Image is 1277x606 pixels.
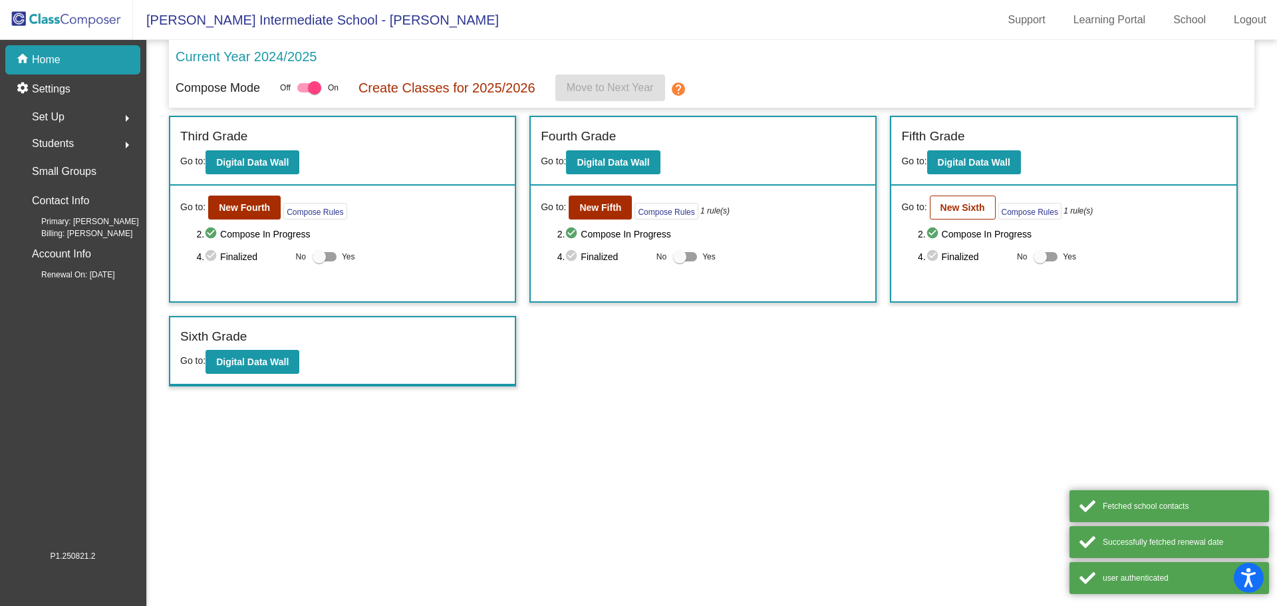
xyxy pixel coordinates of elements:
button: Digital Data Wall [206,150,299,174]
span: Students [32,134,74,153]
p: Settings [32,81,71,97]
mat-icon: arrow_right [119,137,135,153]
a: Support [998,9,1056,31]
p: Contact Info [32,192,89,210]
span: Off [280,82,291,94]
button: Digital Data Wall [927,150,1021,174]
b: New Fourth [219,202,270,213]
label: Sixth Grade [180,327,247,347]
button: Compose Rules [998,203,1062,220]
mat-icon: help [670,81,686,97]
b: Digital Data Wall [577,157,649,168]
mat-icon: check_circle [204,249,220,265]
button: Compose Rules [283,203,347,220]
b: Digital Data Wall [938,157,1010,168]
b: Digital Data Wall [216,357,289,367]
span: Go to: [541,156,566,166]
a: Learning Portal [1063,9,1157,31]
span: Yes [702,249,716,265]
span: Yes [1063,249,1076,265]
span: On [328,82,339,94]
button: Move to Next Year [555,75,665,101]
span: 2. Compose In Progress [557,226,866,242]
span: Go to: [901,156,926,166]
p: Compose Mode [176,79,260,97]
button: New Fourth [208,196,281,220]
a: Logout [1223,9,1277,31]
span: Go to: [901,200,926,214]
mat-icon: check_circle [926,226,942,242]
span: Move to Next Year [567,82,654,93]
span: Set Up [32,108,65,126]
button: Digital Data Wall [206,350,299,374]
b: New Fifth [579,202,621,213]
div: user authenticated [1103,572,1259,584]
span: 2. Compose In Progress [918,226,1226,242]
p: Small Groups [32,162,96,181]
i: 1 rule(s) [700,205,730,217]
span: 2. Compose In Progress [196,226,505,242]
label: Fourth Grade [541,127,616,146]
b: Digital Data Wall [216,157,289,168]
label: Fifth Grade [901,127,964,146]
span: Renewal On: [DATE] [20,269,114,281]
mat-icon: check_circle [565,249,581,265]
span: [PERSON_NAME] Intermediate School - [PERSON_NAME] [133,9,499,31]
button: New Fifth [569,196,632,220]
div: Successfully fetched renewal date [1103,536,1259,548]
mat-icon: check_circle [204,226,220,242]
i: 1 rule(s) [1064,205,1093,217]
span: Go to: [180,156,206,166]
span: Yes [342,249,355,265]
span: No [1017,251,1027,263]
span: Go to: [180,355,206,366]
mat-icon: check_circle [565,226,581,242]
mat-icon: check_circle [926,249,942,265]
button: New Sixth [930,196,996,220]
span: Primary: [PERSON_NAME] [20,216,139,227]
span: No [656,251,666,263]
button: Compose Rules [635,203,698,220]
span: Go to: [541,200,566,214]
mat-icon: home [16,52,32,68]
p: Home [32,52,61,68]
span: 4. Finalized [557,249,650,265]
p: Create Classes for 2025/2026 [358,78,535,98]
span: 4. Finalized [918,249,1010,265]
p: Current Year 2024/2025 [176,47,317,67]
span: Billing: [PERSON_NAME] [20,227,132,239]
b: New Sixth [940,202,985,213]
span: 4. Finalized [196,249,289,265]
button: Digital Data Wall [566,150,660,174]
label: Third Grade [180,127,247,146]
mat-icon: settings [16,81,32,97]
span: No [296,251,306,263]
a: School [1163,9,1216,31]
p: Account Info [32,245,91,263]
mat-icon: arrow_right [119,110,135,126]
span: Go to: [180,200,206,214]
div: Fetched school contacts [1103,500,1259,512]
